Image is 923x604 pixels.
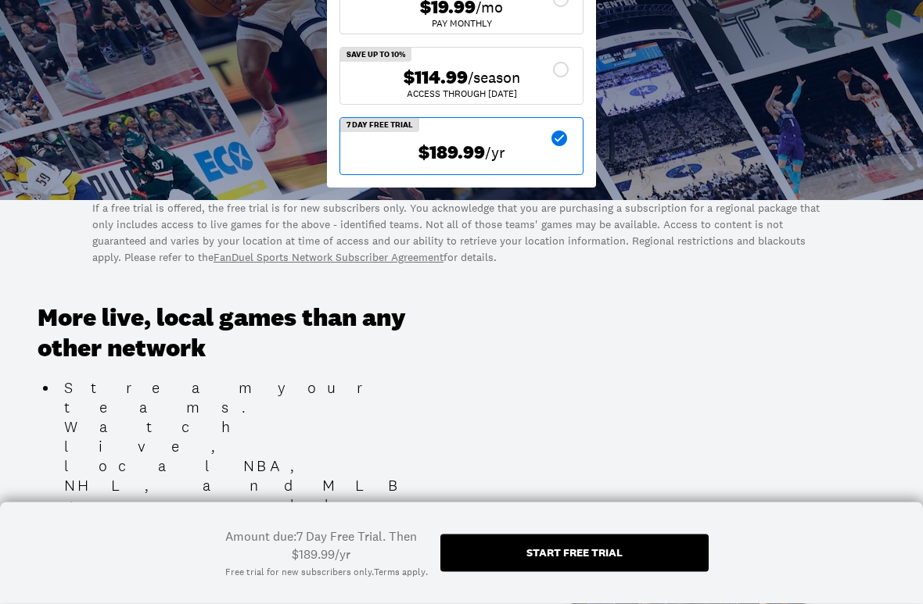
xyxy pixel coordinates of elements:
div: Start free trial [526,547,623,558]
div: Amount due: 7 Day Free Trial. Then $189.99/yr [214,527,428,563]
span: $114.99 [404,67,468,90]
span: /yr [485,142,505,164]
div: Save Up To 10% [340,48,411,63]
li: Stream your teams. Watch live, local NBA, NHL, and MLB games all season [58,379,442,535]
span: $189.99 [418,142,485,165]
p: If a free trial is offered, the free trial is for new subscribers only. You acknowledge that you ... [92,201,831,266]
div: 7 Day Free Trial [340,119,419,133]
span: /season [468,67,520,89]
a: Terms apply [374,566,426,579]
div: Free trial for new subscribers only. . [225,566,428,579]
h3: More live, local games than any other network [38,304,442,364]
a: FanDuel Sports Network Subscriber Agreement [214,251,444,265]
div: Pay Monthly [353,20,570,29]
div: ACCESS THROUGH [DATE] [353,90,570,99]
